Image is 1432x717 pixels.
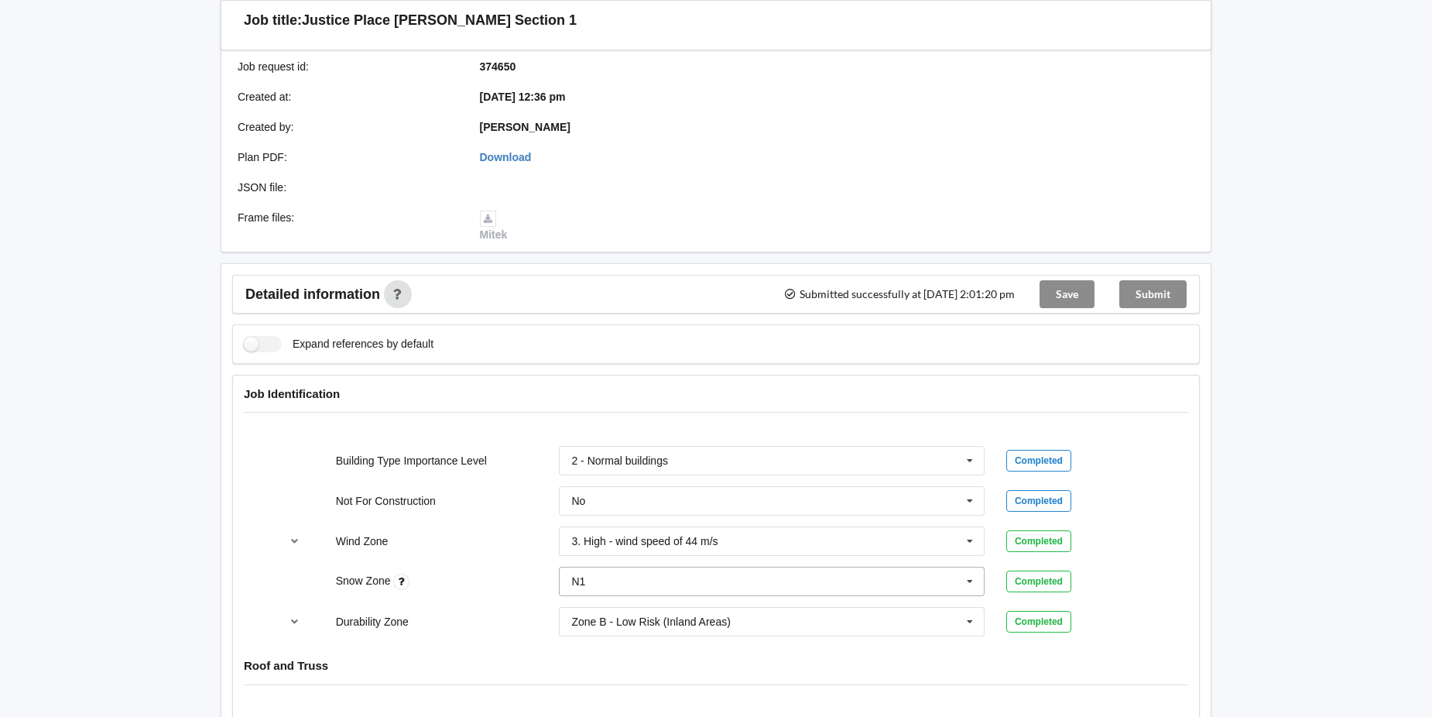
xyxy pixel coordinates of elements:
[280,608,310,636] button: reference-toggle
[784,289,1015,300] span: Submitted successfully at [DATE] 2:01:20 pm
[280,527,310,555] button: reference-toggle
[480,91,566,103] b: [DATE] 12:36 pm
[480,60,516,73] b: 374650
[302,12,577,29] h3: Justice Place [PERSON_NAME] Section 1
[336,455,487,467] label: Building Type Importance Level
[227,89,469,105] div: Created at :
[1006,611,1071,633] div: Completed
[244,336,433,352] label: Expand references by default
[571,455,668,466] div: 2 - Normal buildings
[227,149,469,165] div: Plan PDF :
[245,287,380,301] span: Detailed information
[244,386,1188,401] h4: Job Identification
[1006,530,1071,552] div: Completed
[244,658,1188,673] h4: Roof and Truss
[227,119,469,135] div: Created by :
[480,121,570,133] b: [PERSON_NAME]
[227,59,469,74] div: Job request id :
[1006,571,1071,592] div: Completed
[571,496,585,506] div: No
[571,576,585,587] div: N1
[480,211,508,241] a: Mitek
[571,536,718,547] div: 3. High - wind speed of 44 m/s
[336,495,436,507] label: Not For Construction
[227,180,469,195] div: JSON file :
[1006,490,1071,512] div: Completed
[336,616,409,628] label: Durability Zone
[480,151,532,163] a: Download
[336,575,394,587] label: Snow Zone
[227,210,469,242] div: Frame files :
[336,535,389,547] label: Wind Zone
[244,12,302,29] h3: Job title:
[1006,450,1071,472] div: Completed
[571,616,730,627] div: Zone B - Low Risk (Inland Areas)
